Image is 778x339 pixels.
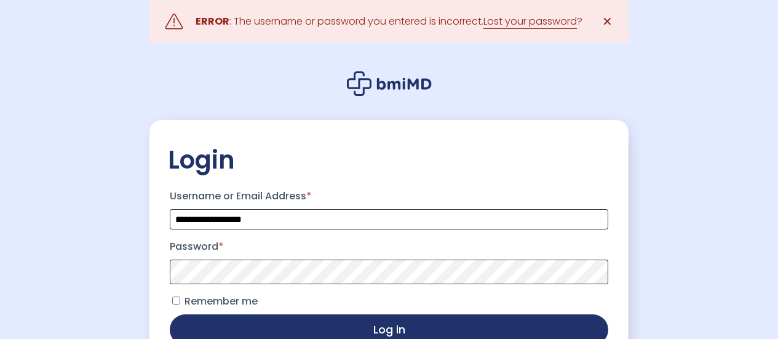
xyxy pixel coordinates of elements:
label: Password [170,237,608,257]
div: : The username or password you entered is incorrect. ? [196,13,582,30]
a: ✕ [595,9,619,34]
a: Lost your password [483,14,577,29]
input: Remember me [172,297,180,305]
label: Username or Email Address [170,186,608,206]
h2: Login [168,145,610,175]
span: ✕ [602,13,613,30]
strong: ERROR [196,14,229,28]
span: Remember me [185,294,258,308]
